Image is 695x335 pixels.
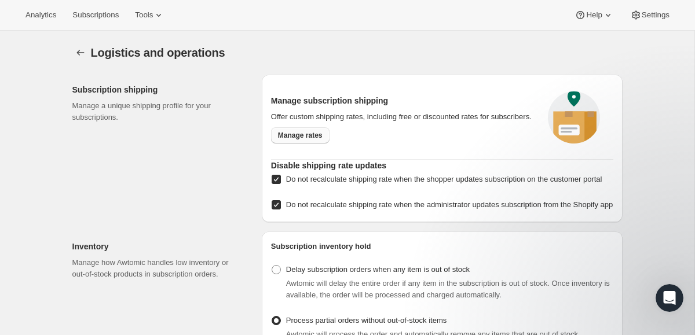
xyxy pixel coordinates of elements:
[151,246,196,254] span: Messages
[65,7,126,23] button: Subscriptions
[91,46,225,59] span: Logistics and operations
[72,257,243,280] p: Manage how Awtomic handles low inventory or out-of-stock products in subscription orders.
[72,100,243,123] p: Manage a unique shipping profile for your subscriptions.
[13,41,36,64] img: Profile image for Emily
[286,316,447,325] span: Process partial orders without out-of-stock items
[111,52,143,64] div: • [DATE]
[72,84,243,95] h2: Subscription shipping
[286,175,602,183] span: Do not recalculate shipping rate when the shopper updates subscription on the customer portal
[271,127,330,143] a: Manage rates
[72,10,119,20] span: Subscriptions
[656,284,683,312] iframe: Intercom live chat
[286,265,470,274] span: Delay subscription orders when any item is out of stock
[72,45,89,61] button: Settings
[25,10,56,20] span: Analytics
[642,10,670,20] span: Settings
[271,241,613,252] h2: Subscription inventory hold
[271,95,535,106] h2: Manage subscription shipping
[135,10,153,20] span: Tools
[128,7,171,23] button: Tools
[278,131,323,140] span: Manage rates
[271,160,613,171] h2: Disable shipping rate updates
[586,10,602,20] span: Help
[64,161,169,184] button: Ask a question
[19,7,63,23] button: Analytics
[623,7,676,23] button: Settings
[46,246,69,254] span: Home
[203,5,224,25] div: Close
[72,241,243,252] h2: Inventory
[568,7,620,23] button: Help
[116,217,232,263] button: Messages
[271,111,535,123] p: Offer custom shipping rates, including free or discounted rates for subscribers.
[86,5,148,25] h1: Messages
[41,52,108,64] div: [PERSON_NAME]
[286,200,613,209] span: Do not recalculate shipping rate when the administrator updates subscription from the Shopify app
[286,279,610,299] span: Awtomic will delay the entire order if any item in the subscription is out of stock. Once invento...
